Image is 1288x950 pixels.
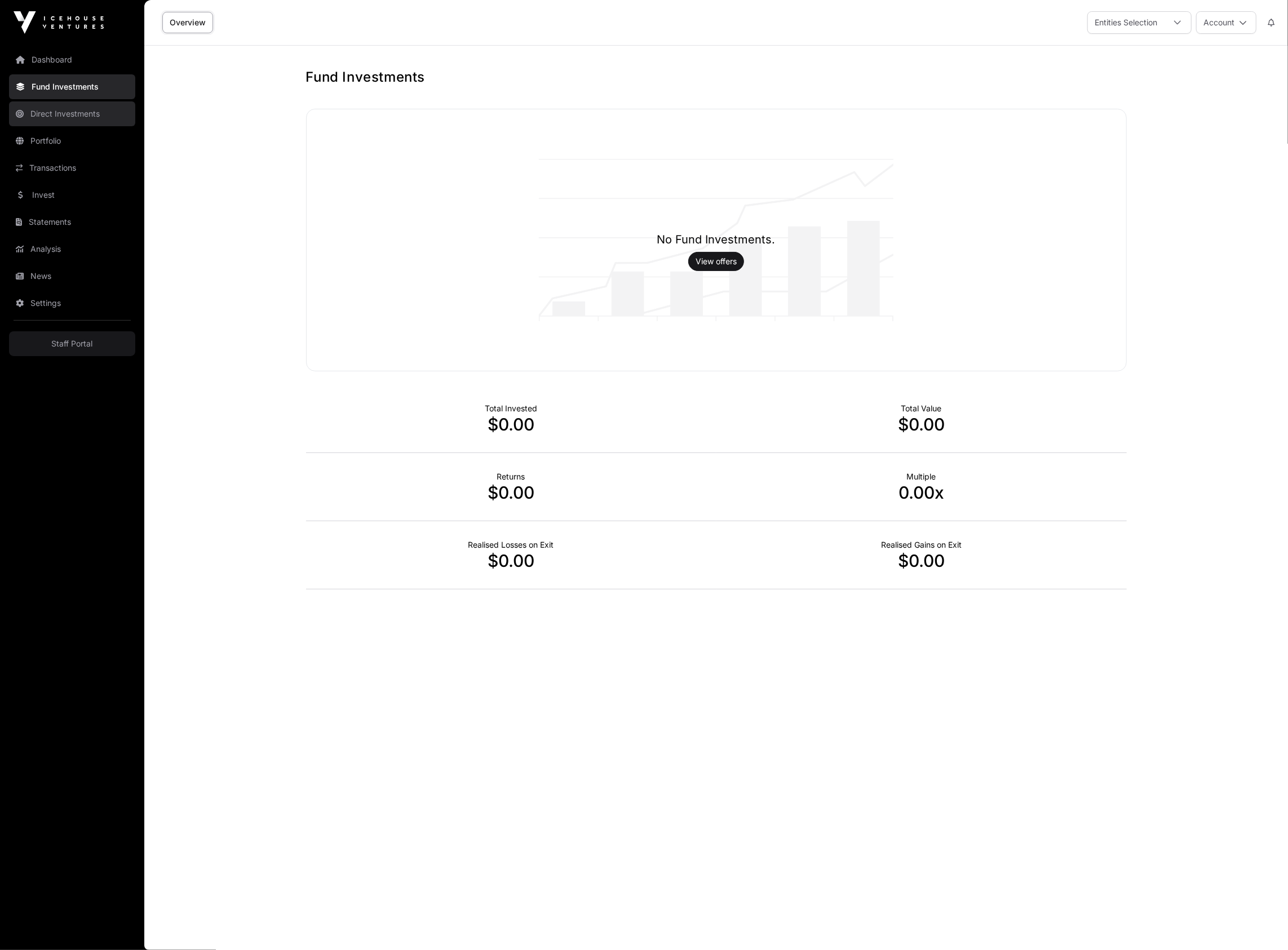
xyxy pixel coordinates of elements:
[716,414,1127,434] p: $0.00
[716,551,1127,571] p: $0.00
[306,414,716,434] p: $0.00
[9,74,135,99] a: Fund Investments
[9,237,135,261] a: Analysis
[9,128,135,153] a: Portfolio
[9,210,135,234] a: Statements
[9,156,135,180] a: Transactions
[306,68,1127,86] h1: Fund Investments
[9,331,135,356] a: Staff Portal
[9,47,135,72] a: Dashboard
[306,482,716,503] p: $0.00
[716,482,1127,503] p: 0.00x
[716,471,1127,482] p: Multiple
[1232,896,1288,950] iframe: Chat Widget
[9,101,135,126] a: Direct Investments
[162,12,213,33] a: Overview
[716,539,1127,551] p: Realised Gains on Exit
[657,232,776,247] h1: No Fund Investments.
[306,551,716,571] p: $0.00
[306,539,716,551] p: Realised Losses on Exit
[306,403,716,414] p: Total Invested
[9,183,135,207] a: Invest
[688,252,744,271] button: View offers
[716,403,1127,414] p: Total Value
[9,291,135,316] a: Settings
[1088,12,1164,33] div: Entities Selection
[9,264,135,288] a: News
[696,256,737,267] a: View offers
[1196,11,1256,34] button: Account
[14,11,104,34] img: Icehouse Ventures Logo
[306,471,716,482] p: Returns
